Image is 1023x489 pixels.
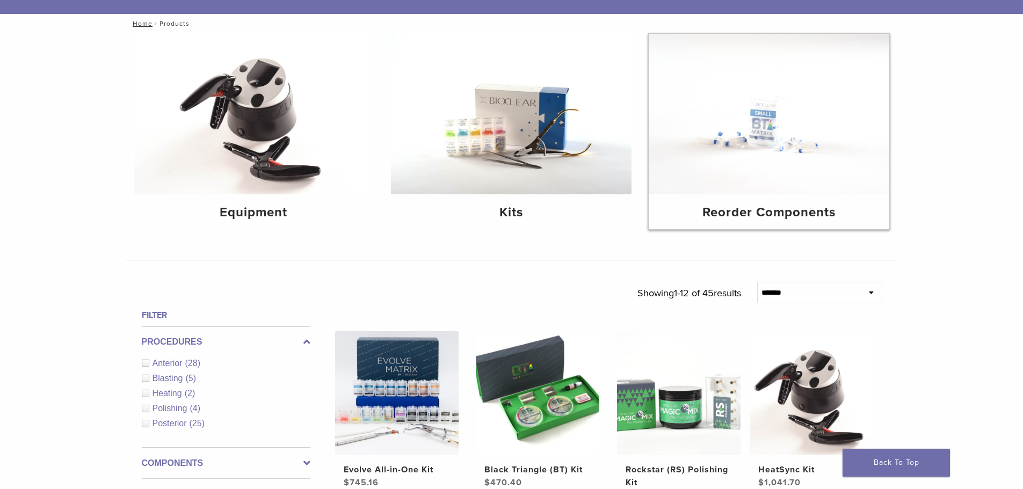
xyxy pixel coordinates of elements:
a: Home [129,20,153,27]
a: Reorder Components [649,34,889,229]
span: Heating [153,389,185,398]
nav: Products [125,14,898,33]
span: $ [758,477,764,488]
span: (25) [190,419,205,428]
span: (2) [185,389,195,398]
h2: Black Triangle (BT) Kit [484,463,591,476]
a: Back To Top [843,449,950,477]
span: / [153,21,159,26]
span: (5) [185,374,196,383]
bdi: 470.40 [484,477,522,488]
p: Showing results [637,282,741,304]
span: (4) [190,404,200,413]
span: 1-12 of 45 [674,287,714,299]
a: Equipment [134,34,374,229]
a: Black Triangle (BT) KitBlack Triangle (BT) Kit $470.40 [475,331,600,489]
label: Components [142,457,310,470]
h4: Filter [142,309,310,322]
img: Rockstar (RS) Polishing Kit [617,331,741,455]
span: Blasting [153,374,186,383]
span: Anterior [153,359,185,368]
img: Black Triangle (BT) Kit [476,331,599,455]
bdi: 745.16 [344,477,379,488]
a: Kits [391,34,632,229]
span: (28) [185,359,200,368]
label: Procedures [142,335,310,348]
h2: Rockstar (RS) Polishing Kit [626,463,732,489]
h2: HeatSync Kit [758,463,865,476]
span: Polishing [153,404,190,413]
img: Evolve All-in-One Kit [335,331,459,455]
img: Equipment [134,34,374,194]
span: $ [344,477,350,488]
img: Reorder Components [649,34,889,194]
span: Posterior [153,419,190,428]
img: Kits [391,34,632,194]
a: Evolve All-in-One KitEvolve All-in-One Kit $745.16 [335,331,460,489]
h4: Kits [400,203,623,222]
h2: Evolve All-in-One Kit [344,463,450,476]
span: $ [484,477,490,488]
img: HeatSync Kit [750,331,873,455]
h4: Reorder Components [657,203,881,222]
a: HeatSync KitHeatSync Kit $1,041.70 [749,331,874,489]
bdi: 1,041.70 [758,477,801,488]
h4: Equipment [142,203,366,222]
